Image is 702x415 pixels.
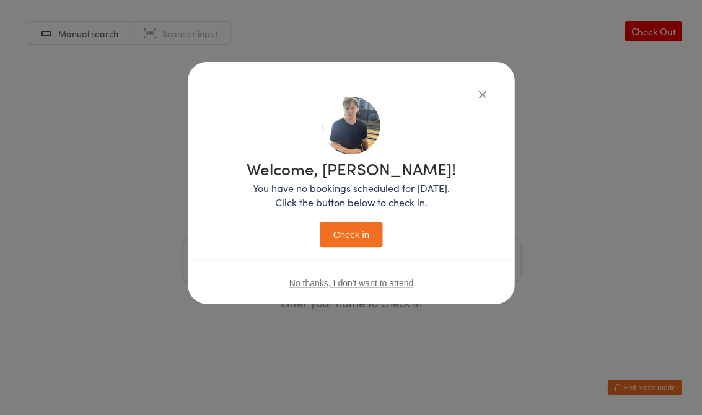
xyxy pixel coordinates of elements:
[247,181,455,209] p: You have no bookings scheduled for [DATE]. Click the button below to check in.
[289,278,413,288] button: No thanks, I don't want to attend
[247,160,455,177] h1: Welcome, [PERSON_NAME]!
[320,222,382,247] button: Check in
[322,97,380,154] img: image1744070880.png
